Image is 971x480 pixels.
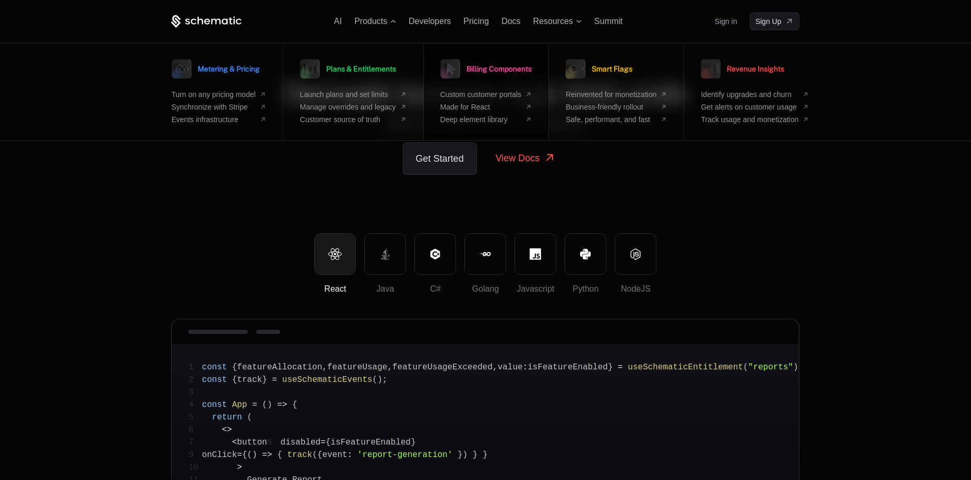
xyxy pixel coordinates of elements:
span: } [483,450,488,460]
span: Products [354,17,387,26]
span: ) [793,363,798,372]
span: ( [262,400,267,410]
a: Summit [594,17,622,26]
span: } [473,450,478,460]
a: Smart Flags [566,56,632,82]
a: Pricing [463,17,489,26]
span: { [326,438,331,447]
span: { [292,400,297,410]
span: = [618,363,623,372]
button: C# [414,233,456,275]
a: Plans & Entitlements [300,56,396,82]
span: return [212,413,242,422]
span: Plans & Entitlements [326,65,396,73]
span: track [237,375,262,385]
a: Manage overrides and legacy [300,103,406,111]
span: featureUsage [327,363,387,372]
a: Business-friendly rollout [566,103,667,111]
span: 4 [188,399,202,411]
span: { [232,363,237,372]
span: ) [252,450,257,460]
a: Turn on any pricing model [172,90,266,99]
div: C# [415,283,455,295]
span: Custom customer portals [440,90,522,99]
button: React [314,233,356,275]
button: Python [565,233,606,275]
div: NodeJS [615,283,656,295]
a: [object Object] [750,13,800,30]
a: Metering & Pricing [172,56,260,82]
span: ( [247,450,253,460]
span: Events infrastructure [172,115,256,124]
span: 8 [267,436,281,449]
span: } [608,363,613,372]
span: value [498,363,523,372]
span: > [227,425,232,435]
span: : [347,450,353,460]
span: ( [373,375,378,385]
span: Reinvented for monetization [566,90,656,99]
button: NodeJS [615,233,656,275]
a: Deep element library [440,115,532,124]
span: , [387,363,392,372]
a: Synchronize with Stripe [172,103,266,111]
span: Revenue Insights [727,65,784,73]
div: Golang [465,283,506,295]
a: Billing Components [440,56,532,82]
span: Billing Components [466,65,532,73]
span: 3 [188,386,202,399]
span: Synchronize with Stripe [172,103,256,111]
span: Business-friendly rollout [566,103,656,111]
span: Identify upgrades and churn [701,90,798,99]
a: Get alerts on customer usage [701,103,809,111]
span: disabled [281,438,321,447]
span: ) [463,450,468,460]
span: App [232,400,247,410]
span: isFeatureEnabled [331,438,411,447]
span: => [277,400,287,410]
span: Resources [533,17,573,26]
span: 9 [188,449,202,461]
a: Revenue Insights [701,56,784,82]
span: => [262,450,272,460]
span: < [232,438,237,447]
span: onClick [202,450,237,460]
div: Python [565,283,606,295]
span: { [317,450,322,460]
span: ( [312,450,317,460]
span: 1 [188,361,202,374]
button: Golang [464,233,506,275]
span: const [202,400,227,410]
span: 'report-generation' [357,450,452,460]
span: Get alerts on customer usage [701,103,798,111]
span: ) [377,375,382,385]
span: Turn on any pricing model [172,90,256,99]
span: = [320,438,326,447]
span: const [202,375,227,385]
span: : [523,363,528,372]
span: } [411,438,416,447]
span: > [237,463,242,472]
span: = [272,375,278,385]
span: ) [267,400,272,410]
span: useSchematicEntitlement [628,363,743,372]
span: , [493,363,498,372]
span: { [277,450,282,460]
a: Identify upgrades and churn [701,90,809,99]
span: ; [798,363,804,372]
span: isFeatureEnabled [528,363,608,372]
span: = [252,400,257,410]
a: Reinvented for monetization [566,90,667,99]
span: Deep element library [440,115,522,124]
span: "reports" [748,363,793,372]
a: AI [334,17,342,26]
span: ; [382,375,388,385]
span: , [322,363,328,372]
span: = [237,450,242,460]
span: } [458,450,463,460]
span: Safe, performant, and fast [566,115,656,124]
span: Customer source of truth [300,115,396,124]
